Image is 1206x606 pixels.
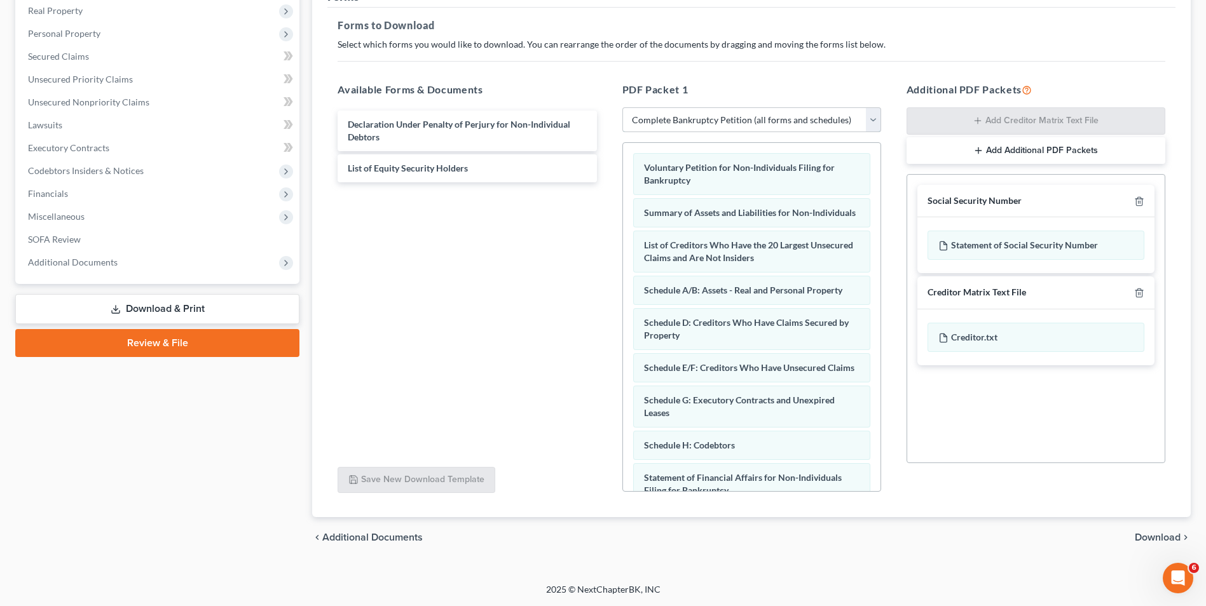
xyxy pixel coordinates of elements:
a: chevron_left Additional Documents [312,532,423,542]
span: Miscellaneous [28,211,85,222]
span: Real Property [28,5,83,16]
span: Lawsuits [28,119,62,130]
h5: PDF Packet 1 [622,82,881,97]
i: chevron_left [312,532,322,542]
div: Social Security Number [928,195,1022,207]
span: Unsecured Priority Claims [28,74,133,84]
span: Additional Documents [28,257,118,267]
span: Declaration Under Penalty of Perjury for Non-Individual Debtors [348,119,570,142]
div: 2025 © NextChapterBK, INC [241,583,966,606]
a: Download & Print [15,294,299,324]
span: List of Equity Security Holders [348,163,468,173]
span: Codebtors Insiders & Notices [28,165,144,176]
a: Lawsuits [18,114,299,137]
i: chevron_right [1181,532,1191,542]
a: Unsecured Nonpriority Claims [18,91,299,114]
iframe: Intercom live chat [1163,563,1193,593]
a: SOFA Review [18,228,299,251]
div: Creditor.txt [928,323,1144,352]
button: Download chevron_right [1135,532,1191,542]
span: Additional Documents [322,532,423,542]
span: Statement of Financial Affairs for Non-Individuals Filing for Bankruptcy [644,472,842,495]
button: Save New Download Template [338,467,495,494]
a: Unsecured Priority Claims [18,68,299,91]
span: Summary of Assets and Liabilities for Non-Individuals [644,207,856,218]
span: Schedule D: Creditors Who Have Claims Secured by Property [644,317,849,340]
span: Secured Claims [28,51,89,62]
span: Schedule H: Codebtors [644,440,735,450]
div: Creditor Matrix Text File [928,286,1026,299]
span: SOFA Review [28,234,81,245]
span: Financials [28,188,68,199]
button: Add Creditor Matrix Text File [907,107,1165,135]
span: Voluntary Petition for Non-Individuals Filing for Bankruptcy [644,162,835,185]
span: Download [1135,532,1181,542]
button: Add Additional PDF Packets [907,137,1165,164]
a: Secured Claims [18,45,299,68]
span: Executory Contracts [28,142,109,153]
span: Schedule G: Executory Contracts and Unexpired Leases [644,394,835,418]
h5: Forms to Download [338,18,1165,33]
span: 6 [1189,563,1199,573]
h5: Additional PDF Packets [907,82,1165,97]
h5: Available Forms & Documents [338,82,596,97]
p: Select which forms you would like to download. You can rearrange the order of the documents by dr... [338,38,1165,51]
a: Executory Contracts [18,137,299,159]
a: Review & File [15,329,299,357]
span: List of Creditors Who Have the 20 Largest Unsecured Claims and Are Not Insiders [644,239,853,263]
span: Unsecured Nonpriority Claims [28,97,149,107]
span: Schedule A/B: Assets - Real and Personal Property [644,285,842,295]
span: Schedule E/F: Creditors Who Have Unsecured Claims [644,362,854,373]
span: Personal Property [28,28,100,39]
div: Statement of Social Security Number [928,231,1144,260]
